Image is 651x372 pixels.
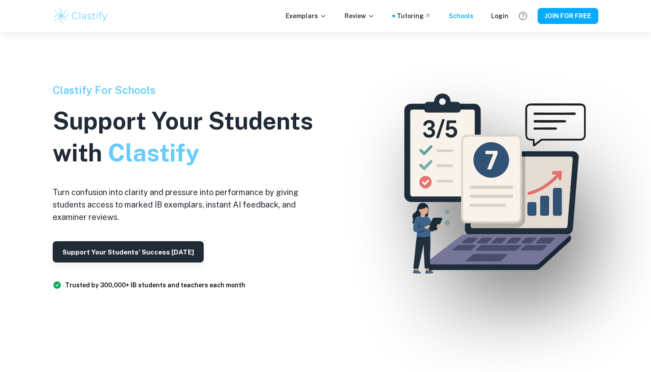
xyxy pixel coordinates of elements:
[538,8,598,24] button: JOIN FOR FREE
[397,11,431,21] a: Tutoring
[515,8,531,23] button: Help and Feedback
[65,280,245,290] h6: Trusted by 300,000+ IB students and teachers each month
[108,139,199,167] span: Clastify
[491,11,508,21] a: Login
[53,105,327,169] h1: Support Your Students with
[53,82,327,98] h6: Clastify For Schools
[286,11,327,21] p: Exemplars
[384,78,599,294] img: Clastify For Schools Hero
[345,11,375,21] p: Review
[53,241,204,262] button: Support Your Students’ Success [DATE]
[53,7,109,25] img: Clastify logo
[449,11,473,21] a: Schools
[53,186,327,223] h6: Turn confusion into clarity and pressure into performance by giving students access to marked IB ...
